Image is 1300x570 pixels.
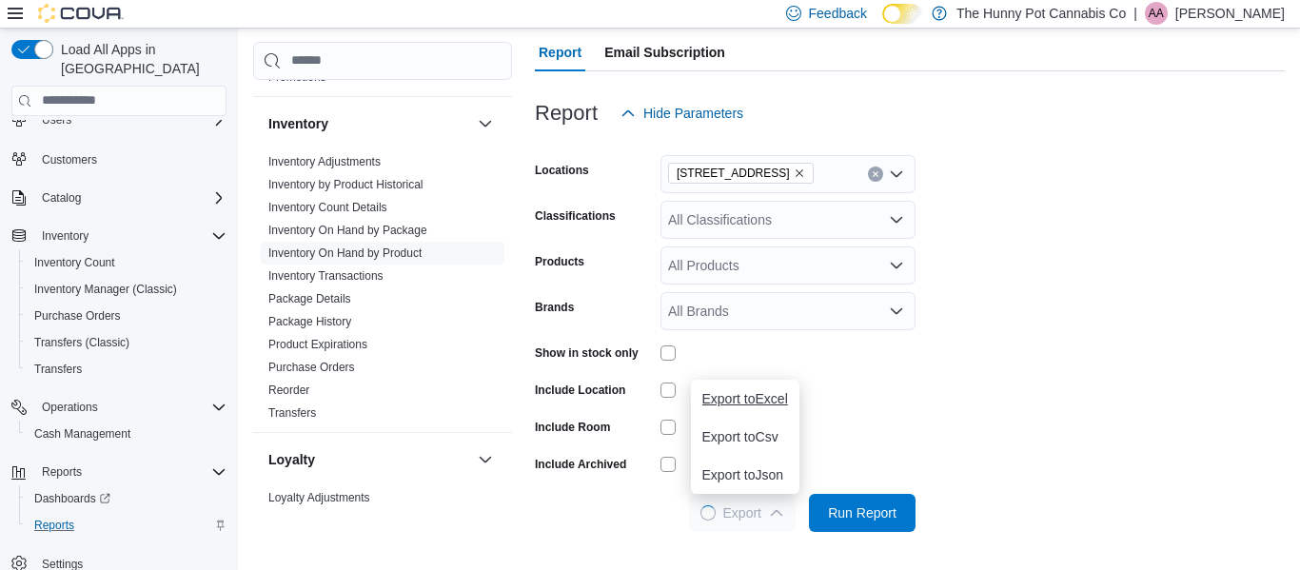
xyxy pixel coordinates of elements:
span: Inventory Transactions [268,268,384,284]
a: Inventory Count Details [268,201,387,214]
span: Dashboards [27,487,227,510]
button: Reports [4,459,234,485]
a: Reports [27,514,82,537]
p: | [1133,2,1137,25]
span: Catalog [42,190,81,206]
span: Loading [699,504,717,522]
span: Export [700,494,784,532]
label: Locations [535,163,589,178]
button: Export toJson [691,456,799,494]
span: AA [1149,2,1164,25]
span: Reports [27,514,227,537]
span: 4036 Confederation Pkwy [668,163,814,184]
label: Products [535,254,584,269]
span: Operations [34,396,227,419]
span: Inventory Count [34,255,115,270]
button: Reports [34,461,89,483]
a: Purchase Orders [27,305,128,327]
button: Cash Management [19,421,234,447]
span: Customers [34,147,227,170]
a: Inventory On Hand by Product [268,246,422,260]
button: Loyalty [474,448,497,471]
span: Transfers (Classic) [34,335,129,350]
button: Inventory Count [19,249,234,276]
a: Inventory Adjustments [268,155,381,168]
button: Inventory [474,112,497,135]
span: Export to Csv [702,429,788,444]
button: Inventory [268,114,470,133]
a: Package Details [268,292,351,305]
button: Users [4,107,234,133]
span: Inventory [42,228,89,244]
a: Promotions [268,70,326,84]
p: [PERSON_NAME] [1175,2,1285,25]
span: Package History [268,314,351,329]
span: Export to Json [702,467,788,482]
a: Inventory by Product Historical [268,178,423,191]
button: Remove 4036 Confederation Pkwy from selection in this group [794,167,805,179]
span: Inventory Count Details [268,200,387,215]
button: Open list of options [889,304,904,319]
a: Inventory Manager (Classic) [27,278,185,301]
button: Open list of options [889,167,904,182]
label: Show in stock only [535,345,639,361]
span: Package Details [268,291,351,306]
button: Export toCsv [691,418,799,456]
span: Dark Mode [882,24,883,25]
button: Users [34,108,79,131]
a: Dashboards [19,485,234,512]
button: Inventory [34,225,96,247]
span: Load All Apps in [GEOGRAPHIC_DATA] [53,40,227,78]
button: Loyalty [268,450,470,469]
span: Email Subscription [604,33,725,71]
span: Reports [34,518,74,533]
span: Transfers [268,405,316,421]
button: Run Report [809,494,916,532]
a: Dashboards [27,487,118,510]
a: Reorder [268,383,309,397]
span: Users [42,112,71,128]
span: Dashboards [34,491,110,506]
a: Inventory Transactions [268,269,384,283]
button: Export toExcel [691,380,799,418]
span: Catalog [34,187,227,209]
span: Users [34,108,227,131]
span: Inventory by Product Historical [268,177,423,192]
span: Feedback [809,4,867,23]
div: Inventory [253,150,512,432]
button: Open list of options [889,212,904,227]
span: Inventory Count [27,251,227,274]
button: Transfers (Classic) [19,329,234,356]
button: Open list of options [889,258,904,273]
button: Inventory Manager (Classic) [19,276,234,303]
button: Catalog [34,187,89,209]
label: Include Location [535,383,625,398]
a: Product Expirations [268,338,367,351]
a: Cash Management [27,423,138,445]
h3: Inventory [268,114,328,133]
a: Transfers [27,358,89,381]
a: Inventory On Hand by Package [268,224,427,237]
button: Clear input [868,167,883,182]
a: Customers [34,148,105,171]
h3: Loyalty [268,450,315,469]
label: Brands [535,300,574,315]
h3: Report [535,102,598,125]
span: Reports [34,461,227,483]
span: Run Report [828,503,896,522]
span: Cash Management [27,423,227,445]
span: Export to Excel [702,391,788,406]
a: Inventory Count [27,251,123,274]
span: Purchase Orders [268,360,355,375]
span: Inventory Manager (Classic) [27,278,227,301]
div: Abirami Asohan [1145,2,1168,25]
a: Loyalty Adjustments [268,491,370,504]
button: Transfers [19,356,234,383]
span: Reports [42,464,82,480]
span: Transfers [34,362,82,377]
button: Hide Parameters [613,94,751,132]
button: Operations [34,396,106,419]
label: Classifications [535,208,616,224]
span: Purchase Orders [34,308,121,324]
span: Loyalty Adjustments [268,490,370,505]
